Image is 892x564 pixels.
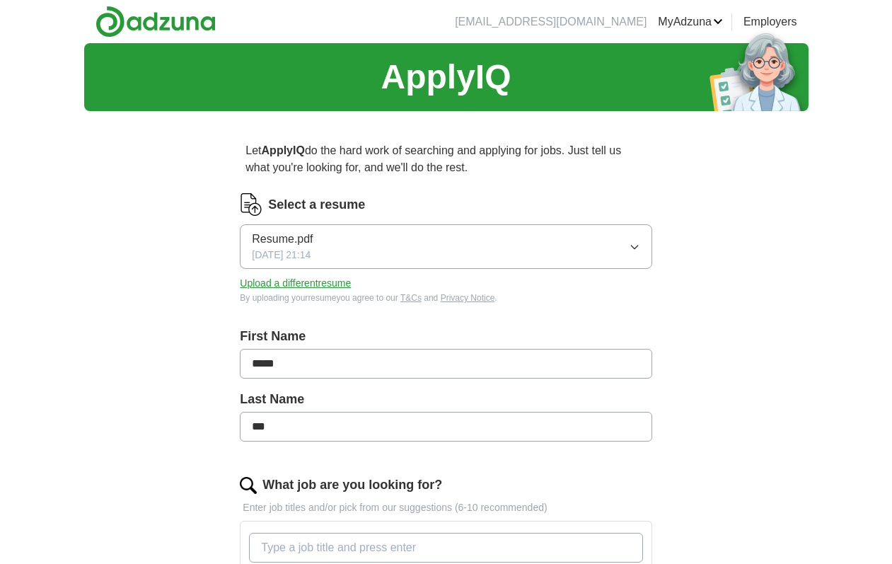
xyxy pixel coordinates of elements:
[455,13,647,30] li: [EMAIL_ADDRESS][DOMAIN_NAME]
[240,500,651,515] p: Enter job titles and/or pick from our suggestions (6-10 recommended)
[240,224,651,269] button: Resume.pdf[DATE] 21:14
[240,193,262,216] img: CV Icon
[262,476,442,495] label: What job are you looking for?
[658,13,723,30] a: MyAdzuna
[262,144,305,156] strong: ApplyIQ
[252,231,313,248] span: Resume.pdf
[400,293,422,303] a: T&Cs
[240,137,651,182] p: Let do the hard work of searching and applying for jobs. Just tell us what you're looking for, an...
[249,533,642,563] input: Type a job title and press enter
[240,327,651,346] label: First Name
[95,6,216,38] img: Adzuna logo
[240,292,651,304] div: By uploading your resume you agree to our and .
[743,13,797,30] a: Employers
[381,52,511,103] h1: ApplyIQ
[240,276,351,291] button: Upload a differentresume
[268,195,365,214] label: Select a resume
[252,248,311,263] span: [DATE] 21:14
[441,293,495,303] a: Privacy Notice
[240,477,257,494] img: search.png
[240,390,651,409] label: Last Name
